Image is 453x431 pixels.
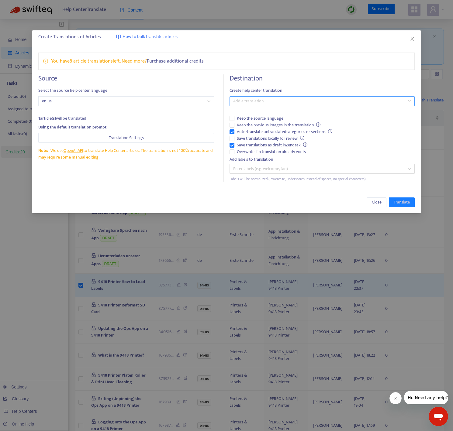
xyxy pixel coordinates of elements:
[230,87,414,94] span: Create help center translation
[38,33,414,41] div: Create Translations of Articles
[234,135,307,142] span: Save translations locally for review
[404,391,448,404] iframe: Message from company
[230,176,414,182] div: Labels will be normalized (lowercase, underscores instead of spaces, no special characters).
[367,197,386,207] button: Close
[38,115,56,122] strong: 1 article(s)
[303,142,307,147] span: info-circle
[42,97,210,106] span: en-us
[429,407,448,426] iframe: Button to launch messaging window
[38,147,48,154] span: Note:
[116,33,178,40] a: How to bulk translate articles
[123,33,178,40] span: How to bulk translate articles
[43,57,48,63] span: info-circle
[38,147,214,161] div: We use to translate Help Center articles. The translation is not 100% accurate and may require so...
[38,115,214,122] div: will be translated
[410,36,415,41] span: close
[234,149,308,155] span: Overwrite if a translation already exists
[328,129,332,133] span: info-circle
[316,122,320,127] span: info-circle
[372,199,382,206] span: Close
[300,136,304,140] span: info-circle
[51,57,204,65] p: You have 8 article translations left. Need more?
[230,74,414,83] h4: Destination
[389,197,415,207] button: Translate
[234,142,310,149] span: Save translations as draft in Zendesk
[38,74,214,83] h4: Source
[116,34,121,39] img: image-link
[109,135,144,141] span: Translation Settings
[234,115,286,122] span: Keep the source language
[38,87,214,94] span: Select the source help center language
[64,147,83,154] a: OpenAI API
[234,128,335,135] span: Auto-translate untranslated categories or sections
[409,36,416,42] button: Close
[38,133,214,143] button: Translation Settings
[389,392,402,404] iframe: Close message
[147,57,204,65] a: Purchase additional credits
[38,124,214,131] div: Using the default translation prompt
[230,156,414,163] div: Add labels to translation
[234,122,323,128] span: Keep the previous images in the translation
